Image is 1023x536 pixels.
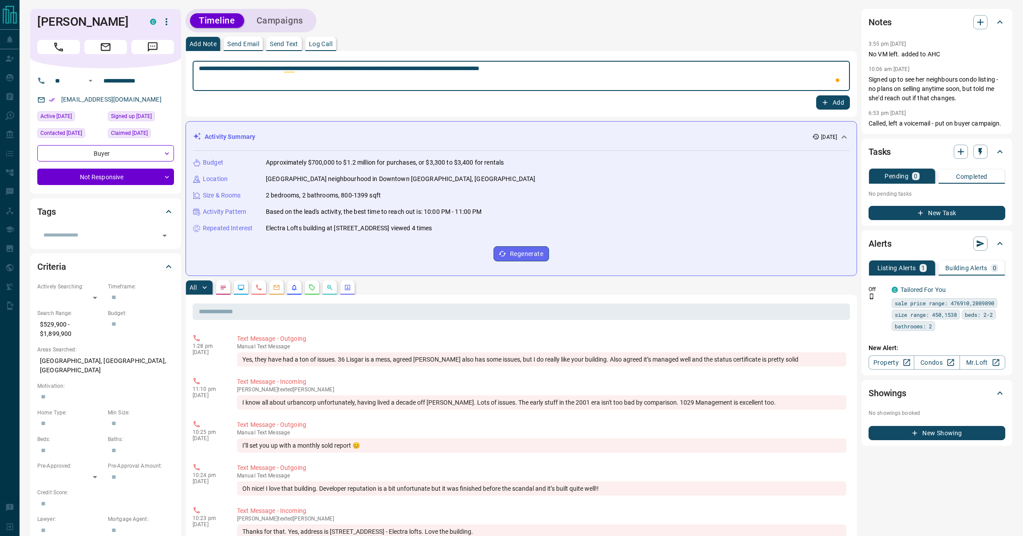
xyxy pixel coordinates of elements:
[869,12,1005,33] div: Notes
[237,334,846,343] p: Text Message - Outgoing
[205,132,255,142] p: Activity Summary
[237,438,846,453] div: I’ll set you up with a monthly sold report 😊
[237,420,846,430] p: Text Message - Outgoing
[869,236,892,251] h2: Alerts
[199,65,844,87] textarea: To enrich screen reader interactions, please activate Accessibility in Grammarly extension settings
[40,112,72,121] span: Active [DATE]
[993,265,996,271] p: 0
[37,111,103,124] div: Sun Aug 24 2025
[190,13,244,28] button: Timeline
[150,19,156,25] div: condos.ca
[203,174,228,184] p: Location
[237,430,846,436] p: Text Message
[85,75,96,86] button: Open
[61,96,162,103] a: [EMAIL_ADDRESS][DOMAIN_NAME]
[108,409,174,417] p: Min Size:
[869,355,914,370] a: Property
[266,224,432,233] p: Electra Lofts building at [STREET_ADDRESS] viewed 4 times
[237,481,846,496] div: Oh nice! I love that building. Developer reputation is a bit unfortunate but it was finished befo...
[869,233,1005,254] div: Alerts
[37,15,137,29] h1: [PERSON_NAME]
[193,515,224,521] p: 10:23 pm
[869,75,1005,103] p: Signed up to see her neighbours condo listing - no plans on selling anytime soon, but told me she...
[237,516,846,522] p: [PERSON_NAME] texted [PERSON_NAME]
[869,15,892,29] h2: Notes
[237,506,846,516] p: Text Message - Incoming
[237,463,846,473] p: Text Message - Outgoing
[869,293,875,300] svg: Push Notification Only
[270,41,298,47] p: Send Text
[108,309,174,317] p: Budget:
[895,322,932,331] span: bathrooms: 2
[193,349,224,355] p: [DATE]
[190,284,197,291] p: All
[237,343,256,350] span: manual
[965,310,993,319] span: beds: 2-2
[869,187,1005,201] p: No pending tasks
[49,97,55,103] svg: Email Verified
[37,283,103,291] p: Actively Searching:
[266,207,482,217] p: Based on the lead's activity, the best time to reach out is: 10:00 PM - 11:00 PM
[193,472,224,478] p: 10:24 pm
[248,13,312,28] button: Campaigns
[895,299,994,307] span: sale price range: 476910,2089890
[37,409,103,417] p: Home Type:
[37,260,66,274] h2: Criteria
[37,462,103,470] p: Pre-Approved:
[193,129,849,145] div: Activity Summary[DATE]
[869,119,1005,128] p: Called, left a voicemail - put on buyer campaign.
[108,462,174,470] p: Pre-Approval Amount:
[237,343,846,350] p: Text Message
[921,265,925,271] p: 1
[869,41,906,47] p: 3:55 pm [DATE]
[111,129,148,138] span: Claimed [DATE]
[869,110,906,116] p: 6:53 pm [DATE]
[37,309,103,317] p: Search Range:
[237,395,846,410] div: I know all about urbancorp unfortunately, having lived a decade off [PERSON_NAME]. Lots of issues...
[220,284,227,291] svg: Notes
[37,489,174,497] p: Credit Score:
[193,386,224,392] p: 11:10 pm
[869,386,906,400] h2: Showings
[308,284,316,291] svg: Requests
[37,205,55,219] h2: Tags
[869,343,1005,353] p: New Alert:
[37,435,103,443] p: Beds:
[37,128,103,141] div: Sat Sep 13 2025
[37,169,174,185] div: Not Responsive
[237,473,256,479] span: manual
[108,515,174,523] p: Mortgage Agent:
[203,191,241,200] p: Size & Rooms
[344,284,351,291] svg: Agent Actions
[816,95,850,110] button: Add
[203,158,223,167] p: Budget
[960,355,1005,370] a: Mr.Loft
[37,346,174,354] p: Areas Searched:
[203,207,246,217] p: Activity Pattern
[111,112,152,121] span: Signed up [DATE]
[956,173,987,180] p: Completed
[266,174,536,184] p: [GEOGRAPHIC_DATA] neighbourhood in Downtown [GEOGRAPHIC_DATA], [GEOGRAPHIC_DATA]
[131,40,174,54] span: Message
[885,173,908,179] p: Pending
[37,354,174,378] p: [GEOGRAPHIC_DATA], [GEOGRAPHIC_DATA], [GEOGRAPHIC_DATA]
[37,40,80,54] span: Call
[40,129,82,138] span: Contacted [DATE]
[108,128,174,141] div: Tue Aug 26 2025
[237,386,846,393] p: [PERSON_NAME] texted [PERSON_NAME]
[869,50,1005,59] p: No VM left. added to AHC
[37,145,174,162] div: Buyer
[237,377,846,386] p: Text Message - Incoming
[869,141,1005,162] div: Tasks
[914,355,960,370] a: Condos
[237,473,846,479] p: Text Message
[266,191,381,200] p: 2 bedrooms, 2 bathrooms, 800-1399 sqft
[892,287,898,293] div: condos.ca
[37,256,174,277] div: Criteria
[190,41,217,47] p: Add Note
[108,111,174,124] div: Thu Nov 18 2021
[309,41,332,47] p: Log Call
[227,41,259,47] p: Send Email
[108,435,174,443] p: Baths:
[193,478,224,485] p: [DATE]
